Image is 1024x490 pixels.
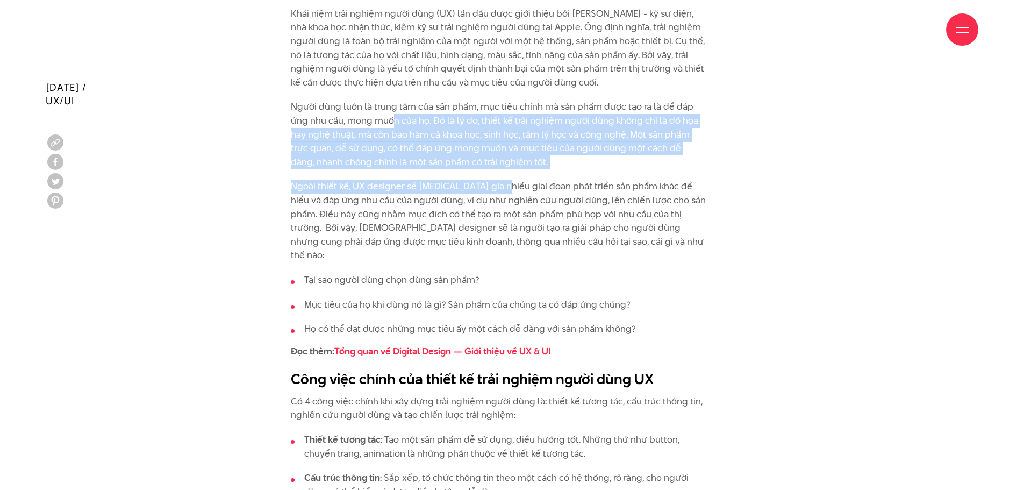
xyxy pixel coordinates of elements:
strong: Cấu trúc thông tin [304,471,380,484]
p: Người dùng luôn là trung tâm của sản phẩm, mục tiêu chính mà sản phẩm được tạo ra là để đáp ứng n... [291,100,706,169]
strong: Đọc thêm: [291,345,551,358]
li: Họ có thể đạt được những mục tiêu ấy một cách dễ dàng với sản phẩm không? [291,322,706,336]
strong: Thiết kế tương tác [304,433,381,446]
p: Có 4 công việc chính khi xây dựng trải nghiệm người dùng là: thiết kế tương tác, cấu trúc thông t... [291,395,706,422]
li: Mục tiêu của họ khi dùng nó là gì? Sản phẩm của chúng ta có đáp ứng chúng? [291,298,706,312]
span: [DATE] / UX/UI [46,81,87,108]
li: Tại sao người dùng chọn dùng sản phẩm? [291,273,706,287]
p: Ngoài thiết kế, UX designer sẽ [MEDICAL_DATA] gia nhiều giai đoạn phát triển sản phẩm khác để hiể... [291,180,706,262]
li: : Tạo một sản phẩm dễ sử dụng, điều hướng tốt. Những thứ như button, chuyển trang, animation là n... [291,433,706,460]
h2: Công việc chính của thiết kế trải nghiệm người dùng UX [291,369,706,389]
a: Tổng quan về Digital Design — Giới thiệu về UX & UI [334,345,551,358]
